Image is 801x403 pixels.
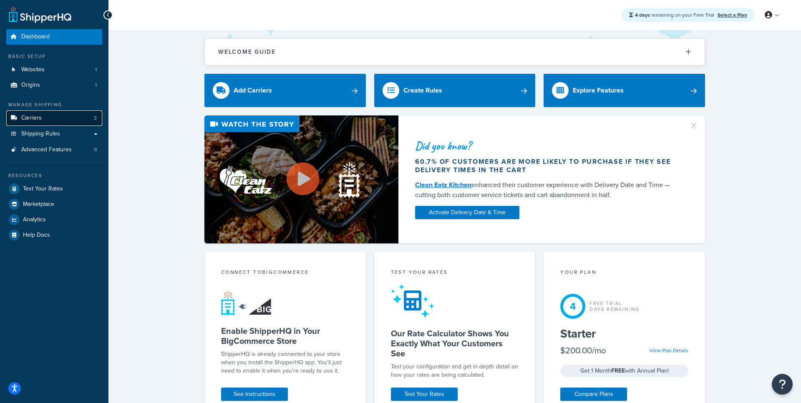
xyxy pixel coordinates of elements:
h5: Our Rate Calculator Shows You Exactly What Your Customers See [391,328,519,358]
a: Origins1 [6,78,102,93]
span: 1 [95,66,97,73]
div: Free Trial Days Remaining [589,300,640,312]
h2: Welcome Guide [218,49,276,55]
a: Marketplace [6,197,102,212]
a: Advanced Features0 [6,142,102,158]
div: Basic Setup [6,53,102,60]
a: Explore Features [544,74,705,107]
span: Websites [21,66,45,73]
button: Welcome Guide [205,39,705,65]
a: Carriers2 [6,110,102,126]
span: Origins [21,82,40,89]
a: Compare Plans [560,388,627,401]
span: remaining on your Free Trial [635,11,715,19]
li: Advanced Features [6,142,102,158]
li: Carriers [6,110,102,126]
a: Activate Delivery Date & Time [415,206,519,219]
div: $200.00/mo [560,345,606,356]
div: enhanced their customer experience with Delivery Date and Time — cutting both customer service ti... [415,180,679,200]
span: Dashboard [21,33,50,40]
a: Clean Eatz Kitchen [415,180,471,190]
div: Connect to BigCommerce [221,268,349,278]
span: Analytics [23,216,46,223]
a: Select a Plan [718,11,747,19]
span: Test Your Rates [23,185,63,193]
a: Test Your Rates [6,181,102,196]
strong: FREE [611,366,625,375]
div: Resources [6,172,102,179]
a: Create Rules [374,74,536,107]
span: Help Docs [23,232,50,239]
span: Carriers [21,115,42,122]
a: See Instructions [221,388,288,401]
a: Analytics [6,212,102,227]
div: Explore Features [573,85,624,96]
span: 1 [95,82,97,89]
div: Did you know? [415,140,679,152]
span: Advanced Features [21,146,72,153]
a: View Plan Details [650,347,688,354]
h5: Enable ShipperHQ in Your BigCommerce Store [221,326,349,346]
a: Test Your Rates [391,388,458,401]
span: 0 [94,146,97,153]
li: Websites [6,62,102,78]
button: Open Resource Center [772,374,793,395]
strong: 4 days [635,11,650,19]
div: Your Plan [560,268,688,278]
a: Shipping Rules [6,126,102,142]
div: Test your configuration and get in-depth detail on how your rates are being calculated. [391,363,519,379]
img: connect-shq-bc-71769feb.svg [221,290,273,315]
div: Manage Shipping [6,101,102,108]
div: Create Rules [403,85,442,96]
span: 2 [94,115,97,122]
a: Help Docs [6,228,102,243]
div: 4 [560,294,585,319]
a: Websites1 [6,62,102,78]
div: Add Carriers [234,85,272,96]
h5: Starter [560,327,688,340]
span: Marketplace [23,201,54,208]
span: Shipping Rules [21,130,60,138]
div: Test your rates [391,268,519,278]
img: Video thumbnail [204,115,398,243]
div: 60.7% of customers are more likely to purchase if they see delivery times in the cart [415,158,679,174]
li: Origins [6,78,102,93]
a: Add Carriers [204,74,366,107]
div: Get 1 Month with Annual Plan! [560,365,688,377]
p: ShipperHQ is already connected to your store when you install the ShipperHQ app. You'll just need... [221,350,349,375]
a: Dashboard [6,29,102,45]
